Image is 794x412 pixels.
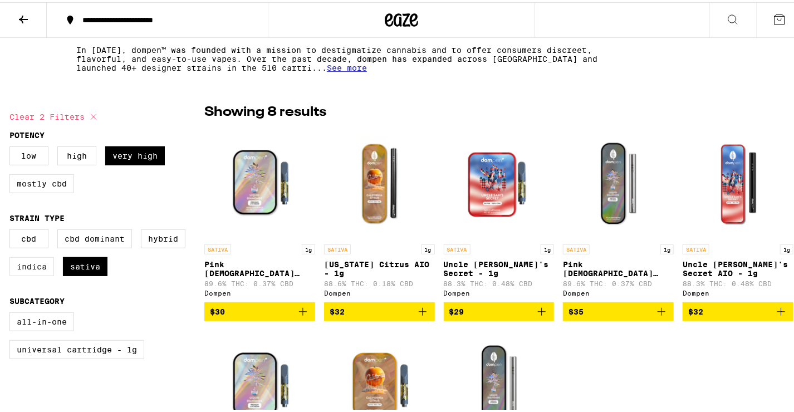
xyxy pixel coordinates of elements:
button: Add to bag [563,300,674,319]
div: Dompen [324,287,435,295]
p: 1g [541,242,554,252]
p: Uncle [PERSON_NAME]'s Secret - 1g [444,258,555,276]
p: 89.6% THC: 0.37% CBD [204,278,315,285]
a: Open page for Pink Jesus Liquid Diamonds AIO - 1g from Dompen [563,125,674,300]
a: Open page for Pink Jesus Live Resin Liquid Diamonds - 1g from Dompen [204,125,315,300]
button: Add to bag [444,300,555,319]
span: Hi. Need any help? [7,8,80,17]
label: Mostly CBD [9,172,74,191]
p: SATIVA [204,242,231,252]
button: Add to bag [204,300,315,319]
p: 1g [780,242,793,252]
span: $29 [449,305,464,314]
a: Open page for Uncle Sam's Secret AIO - 1g from Dompen [683,125,793,300]
img: Dompen - Pink Jesus Live Resin Liquid Diamonds - 1g [204,125,315,237]
a: Open page for Uncle Sam's Secret - 1g from Dompen [444,125,555,300]
span: $35 [568,305,584,314]
label: High [57,144,96,163]
p: 88.6% THC: 0.18% CBD [324,278,435,285]
p: 1g [660,242,674,252]
legend: Strain Type [9,212,65,220]
p: 88.3% THC: 0.48% CBD [683,278,793,285]
div: Dompen [444,287,555,295]
label: All-In-One [9,310,74,329]
p: 89.6% THC: 0.37% CBD [563,278,674,285]
a: Open page for California Citrus AIO - 1g from Dompen [324,125,435,300]
img: Dompen - Uncle Sam's Secret - 1g [444,125,555,237]
label: CBD Dominant [57,227,132,246]
p: SATIVA [324,242,351,252]
label: Sativa [63,255,107,274]
p: SATIVA [683,242,709,252]
p: [US_STATE] Citrus AIO - 1g [324,258,435,276]
label: Hybrid [141,227,185,246]
p: Pink [DEMOGRAPHIC_DATA] Live Resin Liquid Diamonds - 1g [204,258,315,276]
label: Very High [105,144,165,163]
p: SATIVA [563,242,590,252]
img: Dompen - Uncle Sam's Secret AIO - 1g [683,125,793,237]
button: Add to bag [683,300,793,319]
div: Dompen [204,287,315,295]
div: Dompen [563,287,674,295]
p: 88.3% THC: 0.48% CBD [444,278,555,285]
span: See more [327,61,367,70]
p: SATIVA [444,242,470,252]
span: $32 [330,305,345,314]
div: Dompen [683,287,793,295]
img: Dompen - Pink Jesus Liquid Diamonds AIO - 1g [563,125,674,237]
label: Indica [9,255,54,274]
label: CBD [9,227,48,246]
button: Add to bag [324,300,435,319]
label: Universal Cartridge - 1g [9,338,144,357]
label: Low [9,144,48,163]
span: $30 [210,305,225,314]
p: 1g [302,242,315,252]
span: $32 [688,305,703,314]
p: 1g [421,242,435,252]
img: Dompen - California Citrus AIO - 1g [324,125,435,237]
legend: Subcategory [9,295,65,303]
p: Pink [DEMOGRAPHIC_DATA] Liquid Diamonds AIO - 1g [563,258,674,276]
p: Showing 8 results [204,101,326,120]
p: In [DATE], dompen™ was founded with a mission to destigmatize cannabis and to offer consumers dis... [76,43,629,70]
button: Clear 2 filters [9,101,100,129]
p: Uncle [PERSON_NAME]'s Secret AIO - 1g [683,258,793,276]
legend: Potency [9,129,45,138]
